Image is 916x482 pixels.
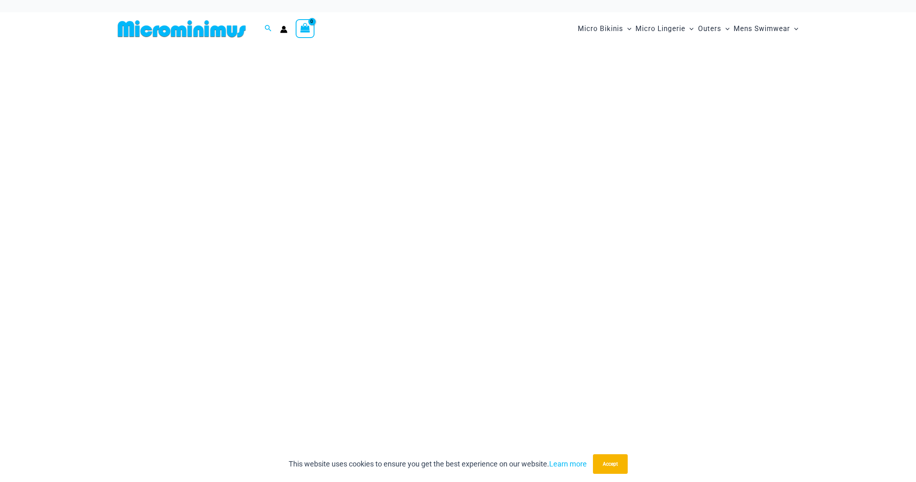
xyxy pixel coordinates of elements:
span: Menu Toggle [685,18,694,39]
a: Micro BikinisMenu ToggleMenu Toggle [576,16,633,41]
a: Learn more [549,460,587,468]
p: This website uses cookies to ensure you get the best experience on our website. [289,458,587,470]
a: Mens SwimwearMenu ToggleMenu Toggle [732,16,800,41]
nav: Site Navigation [575,15,801,42]
span: Menu Toggle [721,18,730,39]
a: Account icon link [280,26,287,33]
img: MM SHOP LOGO FLAT [114,20,249,38]
button: Accept [593,454,628,474]
a: View Shopping Cart, empty [296,19,314,38]
span: Menu Toggle [790,18,798,39]
span: Micro Bikinis [578,18,623,39]
a: Search icon link [265,24,272,34]
span: Menu Toggle [623,18,631,39]
a: OutersMenu ToggleMenu Toggle [696,16,732,41]
span: Micro Lingerie [635,18,685,39]
span: Outers [698,18,721,39]
a: Micro LingerieMenu ToggleMenu Toggle [633,16,696,41]
span: Mens Swimwear [734,18,790,39]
